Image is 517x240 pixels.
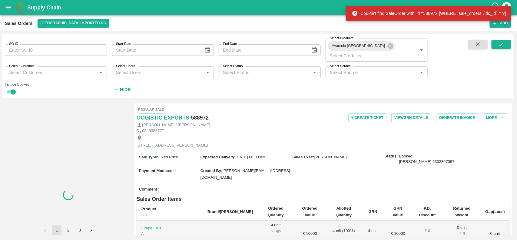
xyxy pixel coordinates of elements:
span: Avacado [GEOGRAPHIC_DATA] [328,43,389,49]
h6: Sales Order Items [137,195,510,203]
label: Select Customer [9,64,34,69]
button: Go to page 3 [75,225,85,235]
b: GRN [369,209,377,214]
b: P.D. Discount [419,206,436,217]
div: 4 unit ( 100 %) [331,228,356,239]
label: Status: [385,154,398,159]
p: [PERSON_NAME] / [PERSON_NAME] [142,122,210,128]
span: credit [168,168,178,173]
div: Couldn't find SaleOrder with 'id'=588972 [WHERE `sale_orders`.`dc_id` = ?] [352,8,506,19]
input: Select Source [327,68,416,76]
b: Supply Chain [27,5,61,11]
label: Payment Mode : [139,168,168,173]
button: Open [418,46,426,54]
label: Select Status [223,64,243,69]
button: Open [418,69,426,76]
input: Enter SO ID [5,44,107,56]
nav: pagination navigation [39,225,97,235]
button: Open [204,69,212,76]
b: Gap(Loss) [486,209,505,214]
div: ₹ 0 / Unit [416,234,439,239]
span: Booked [399,154,455,165]
b: Product [141,207,156,211]
label: Comment : [139,187,160,192]
div: 60 kgs (15kg/unit) [263,228,289,239]
button: More [483,113,507,122]
div: 4 unit [366,228,379,239]
button: ViewGRN Details [391,113,431,122]
span: Regular Sale [137,106,165,113]
div: 60 Kg [366,234,379,239]
div: Include Booked [5,82,107,87]
div: account of current user [501,1,512,14]
button: Choose date [202,44,213,56]
span: [PERSON_NAME][EMAIL_ADDRESS][DOMAIN_NAME] [200,168,290,180]
p: Grape Fruit [141,225,198,231]
button: Go to page 2 [63,225,73,235]
label: Sales Exec : [293,155,314,159]
div: Avacado [GEOGRAPHIC_DATA] [328,41,395,51]
b: Ordered Quantity [268,206,284,217]
a: Supply Chain [27,3,491,12]
label: Start Date [116,42,131,46]
a: OOGISTIC EXPORTS [137,113,189,122]
div: 0 Kg [448,230,476,236]
button: Select DC [38,19,109,28]
button: Go to next page [86,225,96,235]
button: Hide [112,84,132,95]
p: [STREET_ADDRESS][PERSON_NAME] [137,143,208,148]
div: ₹ 0 [416,228,439,234]
label: Created By : [200,168,222,173]
button: Open [311,69,319,76]
input: Select Status [220,68,309,76]
span: [DATE] 06:00 AM [236,155,266,159]
button: Add [490,19,511,28]
img: logo [15,2,27,14]
b: Returned Weight [453,206,470,217]
input: End Date [219,44,306,56]
label: Select Products [330,36,353,41]
button: Open [97,69,105,76]
label: Sale Type : [139,155,158,159]
input: Select Products [327,52,408,60]
b: Allotted Quantity [336,206,352,217]
input: Select Customer [7,68,95,76]
input: Select Users [114,68,202,76]
button: Choose date [309,44,320,56]
label: Select Source [330,64,351,69]
div: 60 Kg [331,234,356,239]
div: Sales Orders [5,19,33,27]
button: page 1 [52,225,61,235]
b: Brand/[PERSON_NAME] [207,209,253,214]
b: Ordered Value [302,206,318,217]
div: customer-support [491,2,501,13]
label: Select Users [116,64,135,69]
b: GRN Value [393,206,403,217]
label: End Date [223,42,237,46]
p: 9549388777 [142,128,164,134]
label: Expected Delivery : [200,155,235,159]
div: [PERSON_NAME] 6302807097 [399,159,455,165]
button: open drawer [1,1,15,15]
div: A [141,231,198,236]
strong: Hide [120,87,131,92]
button: Generate Invoice [436,113,478,122]
input: Start Date [112,44,199,56]
div: SKU [141,212,198,218]
button: + Create Ticket [348,113,386,122]
label: SO ID [9,42,18,46]
span: [PERSON_NAME] [314,155,347,159]
h6: - 588972 [189,113,209,122]
span: Fixed Price [158,155,178,159]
